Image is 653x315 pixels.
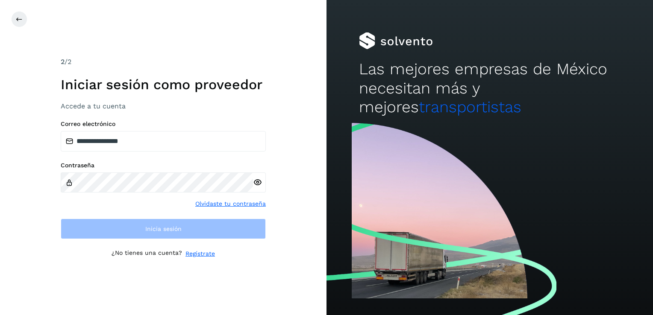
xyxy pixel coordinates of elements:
[61,57,266,67] div: /2
[61,162,266,169] label: Contraseña
[61,76,266,93] h1: Iniciar sesión como proveedor
[185,249,215,258] a: Regístrate
[359,60,620,117] h2: Las mejores empresas de México necesitan más y mejores
[145,226,182,232] span: Inicia sesión
[112,249,182,258] p: ¿No tienes una cuenta?
[61,120,266,128] label: Correo electrónico
[195,199,266,208] a: Olvidaste tu contraseña
[61,219,266,239] button: Inicia sesión
[61,58,65,66] span: 2
[419,98,521,116] span: transportistas
[61,102,266,110] h3: Accede a tu cuenta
